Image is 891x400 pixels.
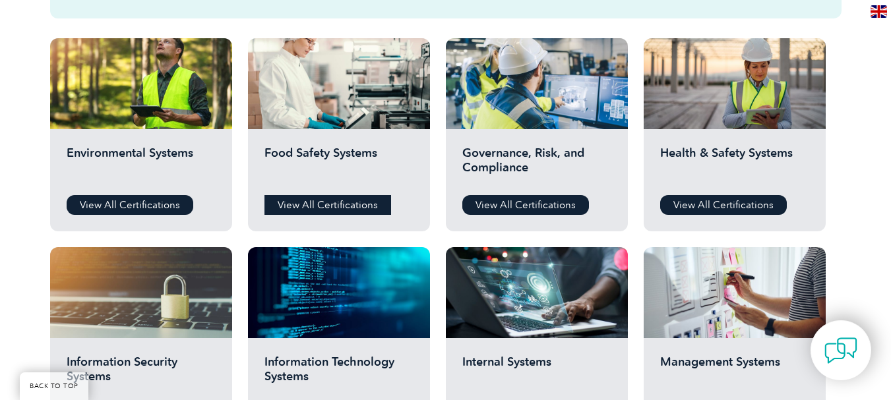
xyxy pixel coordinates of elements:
a: View All Certifications [462,195,589,215]
img: contact-chat.png [824,334,857,367]
a: BACK TO TOP [20,372,88,400]
h2: Management Systems [660,355,809,394]
h2: Environmental Systems [67,146,216,185]
h2: Governance, Risk, and Compliance [462,146,611,185]
h2: Information Security Systems [67,355,216,394]
h2: Internal Systems [462,355,611,394]
a: View All Certifications [67,195,193,215]
h2: Information Technology Systems [264,355,414,394]
h2: Food Safety Systems [264,146,414,185]
a: View All Certifications [264,195,391,215]
a: View All Certifications [660,195,787,215]
h2: Health & Safety Systems [660,146,809,185]
img: en [871,5,887,18]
